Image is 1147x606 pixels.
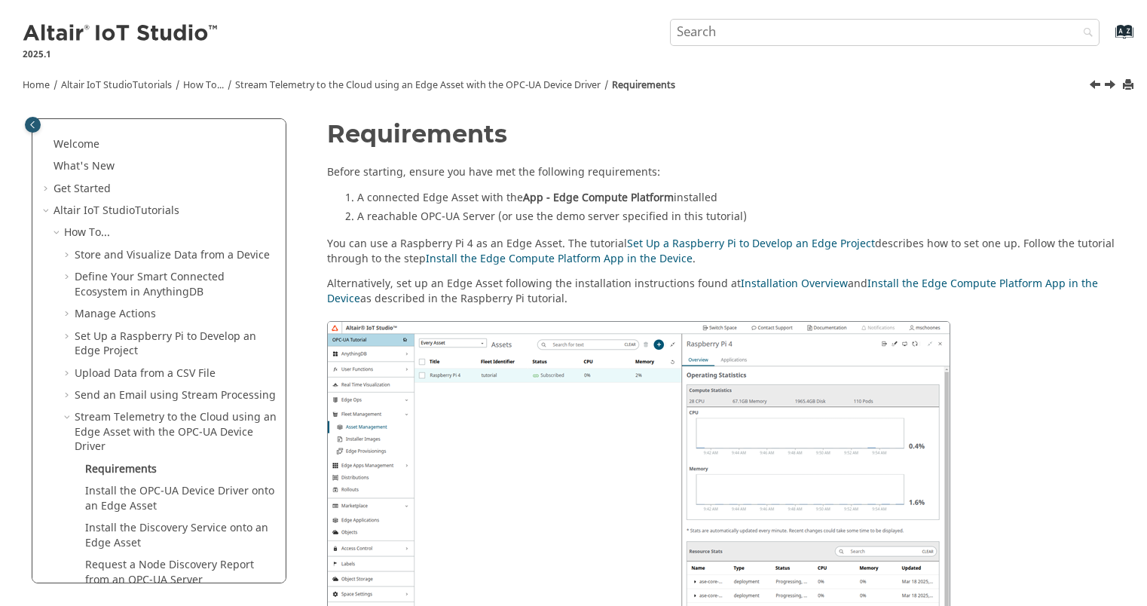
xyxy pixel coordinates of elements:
[426,251,693,267] a: Install the Edge Compute Platform App in the Device
[54,136,99,152] a: Welcome
[63,307,75,322] span: Expand Manage Actions
[23,78,50,92] a: Home
[54,203,135,219] span: Altair IoT Studio
[41,204,54,219] span: Collapse Altair IoT StudioTutorials
[75,269,225,300] a: Define Your Smart Connected Ecosystem in AnythingDB
[670,19,1100,46] input: Search query
[1106,78,1118,96] a: Next topic: Install the OPC-UA Device Driver onto an Edge Asset
[1063,19,1106,48] button: Search
[85,461,157,477] a: Requirements
[61,78,172,92] a: Altair IoT StudioTutorials
[54,181,111,197] a: Get Started
[327,121,1116,147] h1: Requirements
[327,237,1116,266] p: You can use a Raspberry Pi 4 as an Edge Asset. The tutorial describes how to set one up. Follow t...
[63,248,75,263] span: Expand Store and Visualize Data from a Device
[183,78,224,92] a: How To...
[54,203,179,219] a: Altair IoT StudioTutorials
[741,276,848,292] a: Installation Overview
[63,388,75,403] span: Expand Send an Email using Stream Processing
[327,276,1098,307] a: Install the Edge Compute Platform App in the Device
[63,410,75,425] span: Collapse Stream Telemetry to the Cloud using an Edge Asset with the OPC-UA Device Driver
[75,329,256,360] a: Set Up a Raspberry Pi to Develop an Edge Project
[85,557,254,588] a: Request a Node Discovery Report from an OPC-UA Server
[85,520,268,551] a: Install the Discovery Service onto an Edge Asset
[54,158,115,174] a: What's New
[23,47,220,61] p: 2025.1
[75,387,276,403] a: Send an Email using Stream Processing
[612,78,675,92] a: Requirements
[1091,31,1125,47] a: Go to index terms page
[1090,78,1103,96] a: Previous topic: Stream Telemetry to the Cloud using an Edge Asset with the OPC-UA Device Driver
[235,78,601,92] a: Stream Telemetry to the Cloud using an Edge Asset with the OPC-UA Device Driver
[327,165,1116,180] p: Before starting, ensure you have met the following requirements:
[52,225,64,240] span: Collapse How To...
[63,366,75,381] span: Expand Upload Data from a CSV File
[23,22,220,46] img: Altair IoT Studio
[85,483,274,514] a: Install the OPC-UA Device Driver onto an Edge Asset
[63,329,75,344] span: Expand Set Up a Raspberry Pi to Develop an Edge Project
[75,409,277,454] a: Stream Telemetry to the Cloud using an Edge Asset with the OPC-UA Device Driver
[75,366,216,381] a: Upload Data from a CSV File
[75,306,156,322] a: Manage Actions
[25,117,41,133] button: Toggle publishing table of content
[627,236,875,252] a: Set Up a Raspberry Pi to Develop an Edge Project
[64,225,110,240] a: How To...
[1124,75,1136,96] button: Print this page
[41,182,54,197] span: Expand Get Started
[357,191,1116,210] li: A connected Edge Asset with the installed
[63,270,75,285] span: Expand Define Your Smart Connected Ecosystem in AnythingDB
[75,247,270,263] a: Store and Visualize Data from a Device
[327,277,1116,306] p: Alternatively, set up an Edge Asset following the installation instructions found at and as descr...
[357,210,1116,229] li: A reachable OPC-UA Server (or use the demo server specified in this tutorial)
[523,190,674,206] span: App - Edge Compute Platform
[61,78,133,92] span: Altair IoT Studio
